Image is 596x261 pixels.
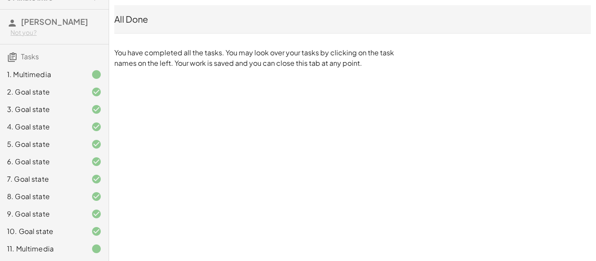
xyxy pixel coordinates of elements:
div: 9. Goal state [7,209,77,219]
i: Task finished and correct. [91,226,102,237]
div: 11. Multimedia [7,244,77,254]
div: Not you? [10,28,102,37]
div: 3. Goal state [7,104,77,115]
i: Task finished and correct. [91,122,102,132]
div: 8. Goal state [7,191,77,202]
span: Tasks [21,52,39,61]
div: 4. Goal state [7,122,77,132]
i: Task finished and correct. [91,139,102,149]
i: Task finished and correct. [91,156,102,167]
i: Task finished and correct. [91,87,102,97]
div: 5. Goal state [7,139,77,149]
div: 1. Multimedia [7,69,77,80]
div: All Done [114,13,591,25]
i: Task finished and correct. [91,174,102,184]
i: Task finished. [91,69,102,80]
div: 2. Goal state [7,87,77,97]
i: Task finished and correct. [91,209,102,219]
i: Task finished. [91,244,102,254]
p: You have completed all the tasks. You may look over your tasks by clicking on the task names on t... [114,47,398,68]
i: Task finished and correct. [91,104,102,115]
div: 10. Goal state [7,226,77,237]
span: [PERSON_NAME] [21,17,88,27]
div: 6. Goal state [7,156,77,167]
i: Task finished and correct. [91,191,102,202]
div: 7. Goal state [7,174,77,184]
